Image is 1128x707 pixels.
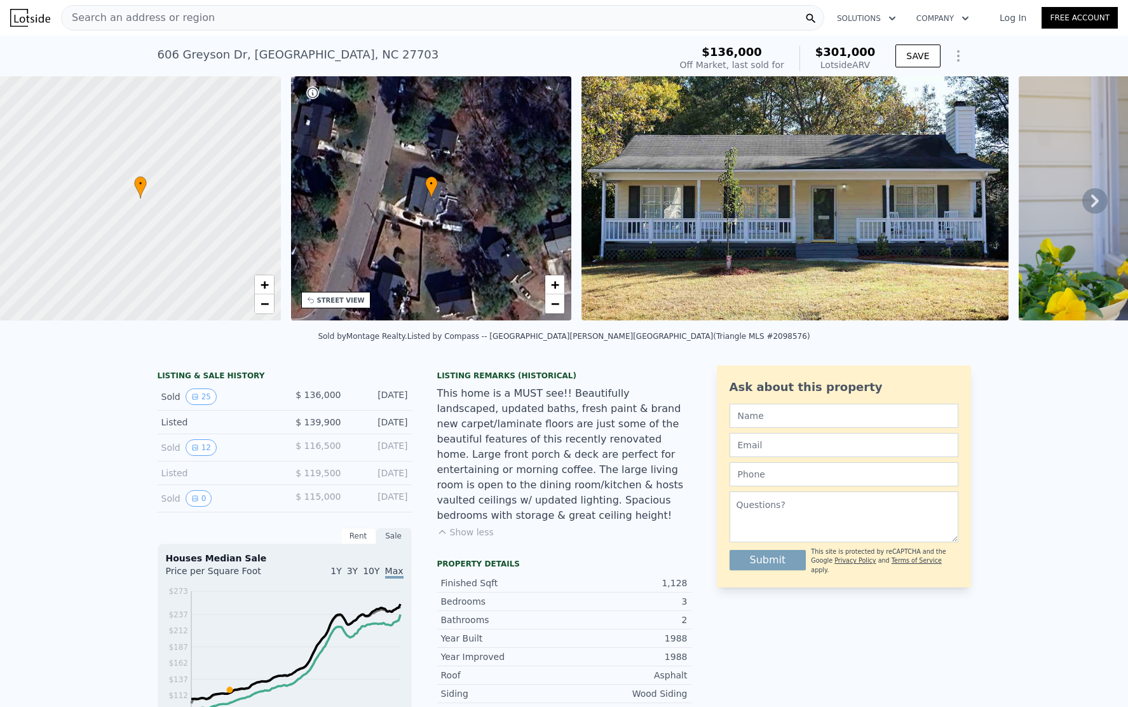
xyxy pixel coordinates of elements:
[134,176,147,198] div: •
[680,58,784,71] div: Off Market, last sold for
[564,687,688,700] div: Wood Siding
[730,404,958,428] input: Name
[341,528,376,544] div: Rent
[166,552,404,565] div: Houses Median Sale
[168,691,188,700] tspan: $112
[545,294,564,313] a: Zoom out
[437,526,494,539] button: Show less
[260,277,268,292] span: +
[564,595,688,608] div: 3
[946,43,971,69] button: Show Options
[441,650,564,663] div: Year Improved
[351,439,408,456] div: [DATE]
[186,388,217,405] button: View historical data
[702,45,762,58] span: $136,000
[168,643,188,652] tspan: $187
[564,669,688,682] div: Asphalt
[892,557,942,564] a: Terms of Service
[296,491,341,502] span: $ 115,000
[441,577,564,589] div: Finished Sqft
[551,277,559,292] span: +
[564,650,688,663] div: 1988
[437,559,691,569] div: Property details
[385,566,404,579] span: Max
[564,632,688,645] div: 1988
[161,467,275,479] div: Listed
[168,610,188,619] tspan: $237
[834,557,876,564] a: Privacy Policy
[581,76,1008,320] img: Sale: 81695493 Parcel: 84811955
[827,7,906,30] button: Solutions
[10,9,50,27] img: Lotside
[363,566,379,576] span: 10Y
[161,416,275,429] div: Listed
[347,566,358,576] span: 3Y
[1042,7,1118,29] a: Free Account
[437,371,691,381] div: Listing Remarks (Historical)
[376,528,412,544] div: Sale
[906,7,979,30] button: Company
[895,45,940,67] button: SAVE
[62,10,215,25] span: Search an address or region
[134,178,147,189] span: •
[351,388,408,405] div: [DATE]
[296,390,341,400] span: $ 136,000
[255,294,274,313] a: Zoom out
[545,275,564,294] a: Zoom in
[441,595,564,608] div: Bedrooms
[441,632,564,645] div: Year Built
[730,462,958,486] input: Phone
[441,687,564,700] div: Siding
[158,371,412,383] div: LISTING & SALE HISTORY
[815,45,876,58] span: $301,000
[166,565,285,585] div: Price per Square Foot
[296,417,341,427] span: $ 139,900
[260,296,268,312] span: −
[330,566,341,576] span: 1Y
[296,441,341,451] span: $ 116,500
[730,550,806,570] button: Submit
[168,675,188,684] tspan: $137
[564,614,688,626] div: 2
[730,378,958,396] div: Ask about this property
[984,11,1042,24] a: Log In
[161,439,275,456] div: Sold
[351,467,408,479] div: [DATE]
[815,58,876,71] div: Lotside ARV
[351,490,408,507] div: [DATE]
[168,626,188,635] tspan: $212
[425,176,438,198] div: •
[730,433,958,457] input: Email
[551,296,559,312] span: −
[296,468,341,478] span: $ 119,500
[255,275,274,294] a: Zoom in
[161,490,275,507] div: Sold
[168,587,188,596] tspan: $273
[161,388,275,405] div: Sold
[437,386,691,523] div: This home is a MUST see!! Beautifully landscaped, updated baths, fresh paint & brand new carpet/l...
[158,46,439,64] div: 606 Greyson Dr , [GEOGRAPHIC_DATA] , NC 27703
[564,577,688,589] div: 1,128
[441,669,564,682] div: Roof
[351,416,408,429] div: [DATE]
[441,614,564,626] div: Bathrooms
[318,332,407,341] div: Sold by Montage Realty .
[317,296,365,305] div: STREET VIEW
[811,547,958,575] div: This site is protected by reCAPTCHA and the Google and apply.
[186,490,212,507] button: View historical data
[407,332,810,341] div: Listed by Compass -- [GEOGRAPHIC_DATA][PERSON_NAME][GEOGRAPHIC_DATA] (Triangle MLS #2098576)
[425,178,438,189] span: •
[186,439,217,456] button: View historical data
[168,659,188,668] tspan: $162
